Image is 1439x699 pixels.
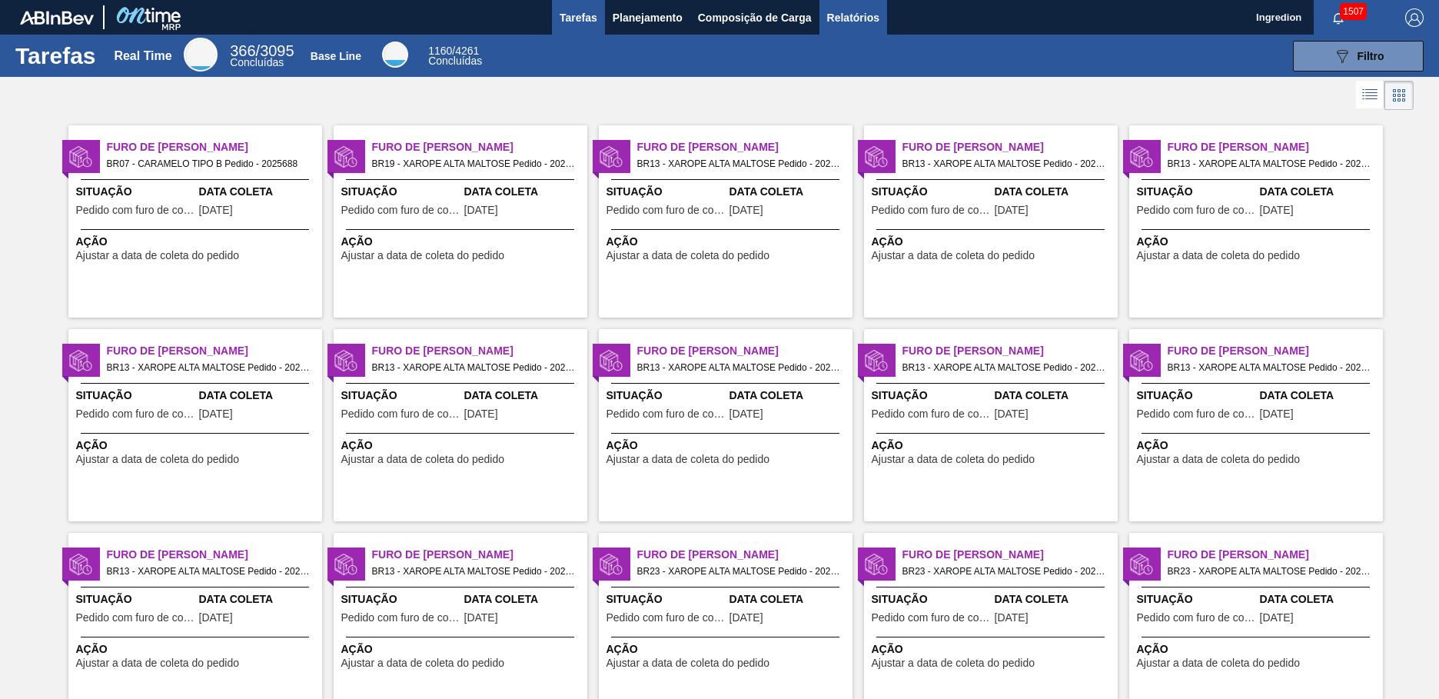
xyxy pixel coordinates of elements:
[69,553,92,576] img: status
[1260,205,1294,216] span: 07/09/2025
[1260,612,1294,624] span: 06/09/2025
[872,612,991,624] span: Pedido com furo de coleta
[341,438,583,454] span: Ação
[600,553,623,576] img: status
[341,657,505,669] span: Ajustar a data de coleta do pedido
[600,145,623,168] img: status
[902,139,1118,155] span: Furo de Coleta
[1260,388,1379,404] span: Data Coleta
[1137,454,1301,465] span: Ajustar a data de coleta do pedido
[1130,553,1153,576] img: status
[428,45,452,57] span: 1160
[76,388,195,404] span: Situação
[865,553,888,576] img: status
[607,205,726,216] span: Pedido com furo de coleta
[341,641,583,657] span: Ação
[341,454,505,465] span: Ajustar a data de coleta do pedido
[428,55,482,67] span: Concluídas
[902,343,1118,359] span: Furo de Coleta
[1314,7,1363,28] button: Notificações
[1293,41,1424,72] button: Filtro
[76,657,240,669] span: Ajustar a data de coleta do pedido
[637,547,852,563] span: Furo de Coleta
[729,591,849,607] span: Data Coleta
[1137,250,1301,261] span: Ajustar a data de coleta do pedido
[69,145,92,168] img: status
[607,184,726,200] span: Situação
[607,612,726,624] span: Pedido com furo de coleta
[107,547,322,563] span: Furo de Coleta
[1340,3,1367,20] span: 1507
[995,205,1029,216] span: 06/09/2025
[872,438,1114,454] span: Ação
[872,657,1035,669] span: Ajustar a data de coleta do pedido
[464,205,498,216] span: 08/09/2025
[334,145,357,168] img: status
[607,438,849,454] span: Ação
[1137,205,1256,216] span: Pedido com furo de coleta
[607,250,770,261] span: Ajustar a data de coleta do pedido
[334,349,357,372] img: status
[607,408,726,420] span: Pedido com furo de coleta
[995,388,1114,404] span: Data Coleta
[613,8,683,27] span: Planejamento
[995,408,1029,420] span: 08/09/2025
[372,139,587,155] span: Furo de Coleta
[1168,547,1383,563] span: Furo de Coleta
[698,8,812,27] span: Composição de Carga
[1130,145,1153,168] img: status
[76,234,318,250] span: Ação
[15,47,96,65] h1: Tarefas
[341,184,460,200] span: Situação
[382,42,408,68] div: Base Line
[600,349,623,372] img: status
[107,139,322,155] span: Furo de Coleta
[560,8,597,27] span: Tarefas
[729,184,849,200] span: Data Coleta
[464,591,583,607] span: Data Coleta
[76,205,195,216] span: Pedido com furo de coleta
[637,563,840,580] span: BR23 - XAROPE ALTA MALTOSE Pedido - 2021716
[20,11,94,25] img: TNhmsLtSVTkK8tSr43FrP2fwEKptu5GPRR3wAAAABJRU5ErkJggg==
[1137,641,1379,657] span: Ação
[872,641,1114,657] span: Ação
[464,184,583,200] span: Data Coleta
[872,454,1035,465] span: Ajustar a data de coleta do pedido
[1137,657,1301,669] span: Ajustar a data de coleta do pedido
[76,591,195,607] span: Situação
[341,591,460,607] span: Situação
[107,343,322,359] span: Furo de Coleta
[372,547,587,563] span: Furo de Coleta
[995,591,1114,607] span: Data Coleta
[607,657,770,669] span: Ajustar a data de coleta do pedido
[107,155,310,172] span: BR07 - CARAMELO TIPO B Pedido - 2025688
[199,408,233,420] span: 07/09/2025
[69,349,92,372] img: status
[637,343,852,359] span: Furo de Coleta
[872,205,991,216] span: Pedido com furo de coleta
[1137,234,1379,250] span: Ação
[1168,343,1383,359] span: Furo de Coleta
[902,563,1105,580] span: BR23 - XAROPE ALTA MALTOSE Pedido - 2021717
[1168,139,1383,155] span: Furo de Coleta
[1137,438,1379,454] span: Ação
[76,184,195,200] span: Situação
[607,641,849,657] span: Ação
[372,563,575,580] span: BR13 - XAROPE ALTA MALTOSE Pedido - 2024987
[428,45,479,57] span: / 4261
[341,205,460,216] span: Pedido com furo de coleta
[637,139,852,155] span: Furo de Coleta
[107,563,310,580] span: BR13 - XAROPE ALTA MALTOSE Pedido - 2024986
[341,388,460,404] span: Situação
[902,359,1105,376] span: BR13 - XAROPE ALTA MALTOSE Pedido - 2024984
[199,388,318,404] span: Data Coleta
[341,408,460,420] span: Pedido com furo de coleta
[334,553,357,576] img: status
[230,56,284,68] span: Concluídas
[1384,81,1414,110] div: Visão em Cards
[872,408,991,420] span: Pedido com furo de coleta
[607,454,770,465] span: Ajustar a data de coleta do pedido
[872,184,991,200] span: Situação
[184,38,218,72] div: Real Time
[464,612,498,624] span: 08/09/2025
